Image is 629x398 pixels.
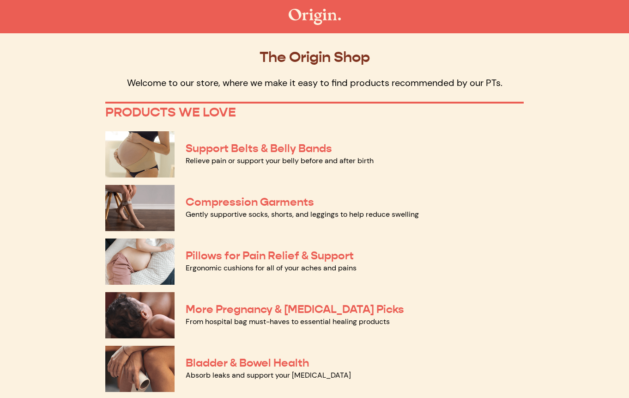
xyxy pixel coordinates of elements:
[186,317,390,326] a: From hospital bag must-haves to essential healing products
[186,156,374,165] a: Relieve pain or support your belly before and after birth
[186,209,419,219] a: Gently supportive socks, shorts, and leggings to help reduce swelling
[105,185,175,231] img: Compression Garments
[105,292,175,338] img: More Pregnancy & Postpartum Picks
[186,263,357,273] a: Ergonomic cushions for all of your aches and pains
[105,104,524,120] p: PRODUCTS WE LOVE
[186,356,309,370] a: Bladder & Bowel Health
[105,346,175,392] img: Bladder & Bowel Health
[105,77,524,89] p: Welcome to our store, where we make it easy to find products recommended by our PTs.
[186,370,351,380] a: Absorb leaks and support your [MEDICAL_DATA]
[289,9,341,25] img: The Origin Shop
[105,131,175,178] img: Support Belts & Belly Bands
[186,195,314,209] a: Compression Garments
[186,141,332,155] a: Support Belts & Belly Bands
[105,48,524,66] p: The Origin Shop
[186,249,354,263] a: Pillows for Pain Relief & Support
[186,302,404,316] a: More Pregnancy & [MEDICAL_DATA] Picks
[105,239,175,285] img: Pillows for Pain Relief & Support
